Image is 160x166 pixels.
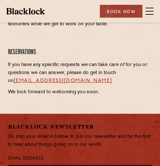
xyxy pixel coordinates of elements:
[8,48,152,57] h4: Reservations
[8,123,152,130] h2: Blacklock Newsletter
[8,133,152,149] p: Do pop your email in below to join our newsletter and be the first to hear about things going on ...
[8,88,152,96] p: We look forward to welcoming you soon.
[14,78,112,83] a: [EMAIL_ADDRESS][DOMAIN_NAME]
[6,8,45,14] img: BL_Textured_Logo-footer-cropped.svg
[100,5,142,18] div: Book Now
[8,61,152,85] p: If you have any specific requests we can take care of for you or questions we can answer, please ...
[8,155,43,162] label: Email Address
